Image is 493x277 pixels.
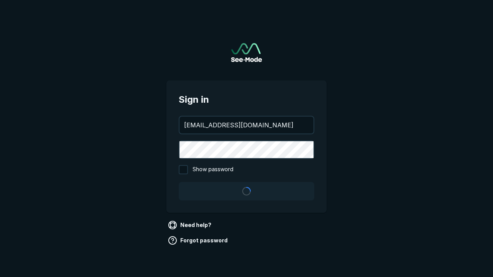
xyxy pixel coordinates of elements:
a: Forgot password [166,234,231,247]
img: See-Mode Logo [231,43,262,62]
a: Need help? [166,219,215,231]
a: Go to sign in [231,43,262,62]
input: your@email.com [179,117,314,133]
span: Show password [193,165,233,174]
span: Sign in [179,93,314,107]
